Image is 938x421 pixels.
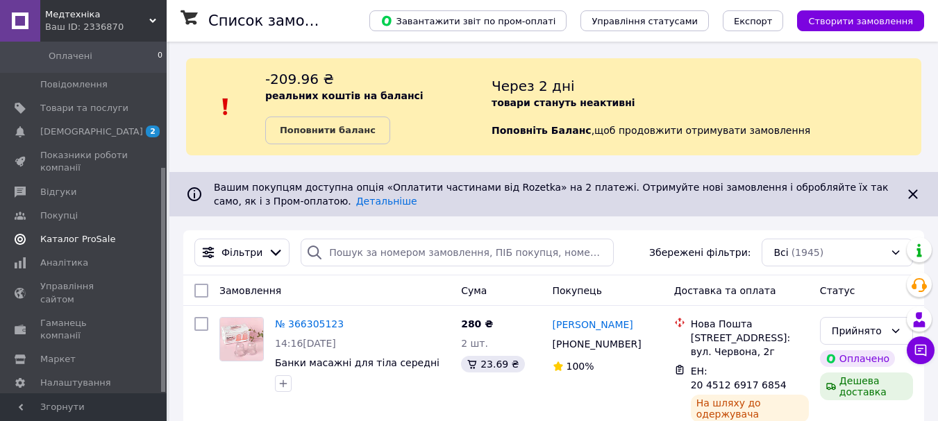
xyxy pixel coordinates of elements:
[773,246,788,259] span: Всі
[783,15,924,26] a: Створити замовлення
[492,125,592,136] b: Поповніть Баланс
[146,126,160,137] span: 2
[40,280,128,305] span: Управління сайтом
[49,50,92,62] span: Оплачені
[553,318,633,332] a: [PERSON_NAME]
[691,317,809,331] div: Нова Пошта
[808,16,913,26] span: Створити замовлення
[40,78,108,91] span: Повідомлення
[553,285,602,296] span: Покупець
[380,15,555,27] span: Завантажити звіт по пром-оплаті
[356,196,417,207] a: Детальніше
[461,338,488,349] span: 2 шт.
[40,102,128,114] span: Товари та послуги
[492,97,635,108] b: товари стануть неактивні
[820,372,913,400] div: Дешева доставка
[734,16,773,26] span: Експорт
[265,117,390,144] a: Поповнити баланс
[461,318,493,329] span: 280 ₴
[40,209,78,222] span: Покупці
[40,353,76,366] span: Маркет
[215,96,236,117] img: :exclamation:
[820,285,855,296] span: Статус
[550,334,644,354] div: [PHONE_NUMBER]
[674,285,776,296] span: Доставка та оплата
[567,361,594,372] span: 100%
[208,12,349,29] h1: Список замовлень
[40,186,76,198] span: Відгуки
[301,239,614,266] input: Пошук за номером замовлення, ПІБ покупця, номером телефону, Email, номером накладної
[907,336,935,364] button: Чат з покупцем
[723,10,784,31] button: Експорт
[792,247,824,258] span: (1945)
[221,246,262,259] span: Фільтри
[275,338,336,349] span: 14:16[DATE]
[691,366,787,390] span: ЕН: 20 4512 6917 6854
[219,285,281,296] span: Замовлення
[275,357,439,368] a: Банки масажні для тіла середні
[40,317,128,342] span: Гаманець компанії
[832,323,885,338] div: Прийнято
[280,125,376,135] b: Поповнити баланс
[369,10,567,31] button: Завантажити звіт по пром-оплаті
[214,182,888,207] span: Вашим покупцям доступна опція «Оплатити частинами від Rozetka» на 2 платежі. Отримуйте нові замов...
[45,21,167,33] div: Ваш ID: 2336870
[691,331,809,359] div: [STREET_ADDRESS]: вул. Червона, 2г
[649,246,751,259] span: Збережені фільтри:
[40,126,143,138] span: [DEMOGRAPHIC_DATA]
[220,318,263,361] img: Фото товару
[492,69,921,144] div: , щоб продовжити отримувати замовлення
[45,8,149,21] span: Медтехніка
[158,50,162,62] span: 0
[592,16,698,26] span: Управління статусами
[797,10,924,31] button: Створити замовлення
[275,318,344,329] a: № 366305123
[492,78,575,94] span: Через 2 дні
[820,350,895,367] div: Оплачено
[265,71,334,87] span: -209.96 ₴
[265,90,424,101] b: реальних коштів на балансі
[219,317,264,361] a: Фото товару
[40,377,111,389] span: Налаштування
[461,356,524,372] div: 23.69 ₴
[461,285,487,296] span: Cума
[40,257,88,269] span: Аналітика
[40,233,115,246] span: Каталог ProSale
[40,149,128,174] span: Показники роботи компанії
[580,10,709,31] button: Управління статусами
